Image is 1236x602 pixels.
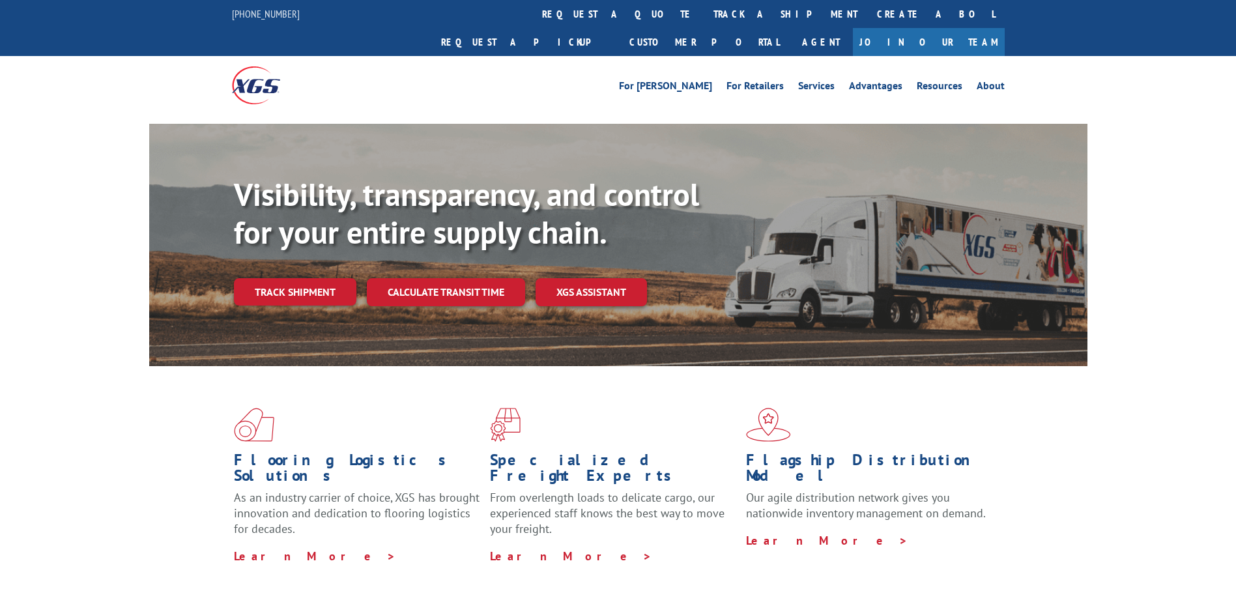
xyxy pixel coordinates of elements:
a: Learn More > [234,549,396,564]
a: For Retailers [726,81,784,95]
a: Customer Portal [620,28,789,56]
span: Our agile distribution network gives you nationwide inventory management on demand. [746,490,986,521]
h1: Flagship Distribution Model [746,452,992,490]
img: xgs-icon-focused-on-flooring-red [490,408,521,442]
a: Track shipment [234,278,356,306]
a: Agent [789,28,853,56]
a: [PHONE_NUMBER] [232,7,300,20]
h1: Flooring Logistics Solutions [234,452,480,490]
span: As an industry carrier of choice, XGS has brought innovation and dedication to flooring logistics... [234,490,480,536]
a: About [977,81,1005,95]
a: Advantages [849,81,902,95]
img: xgs-icon-flagship-distribution-model-red [746,408,791,442]
a: Request a pickup [431,28,620,56]
a: For [PERSON_NAME] [619,81,712,95]
a: Join Our Team [853,28,1005,56]
h1: Specialized Freight Experts [490,452,736,490]
a: Learn More > [746,533,908,548]
a: Calculate transit time [367,278,525,306]
p: From overlength loads to delicate cargo, our experienced staff knows the best way to move your fr... [490,490,736,548]
a: XGS ASSISTANT [536,278,647,306]
b: Visibility, transparency, and control for your entire supply chain. [234,174,699,252]
a: Services [798,81,835,95]
a: Resources [917,81,962,95]
img: xgs-icon-total-supply-chain-intelligence-red [234,408,274,442]
a: Learn More > [490,549,652,564]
